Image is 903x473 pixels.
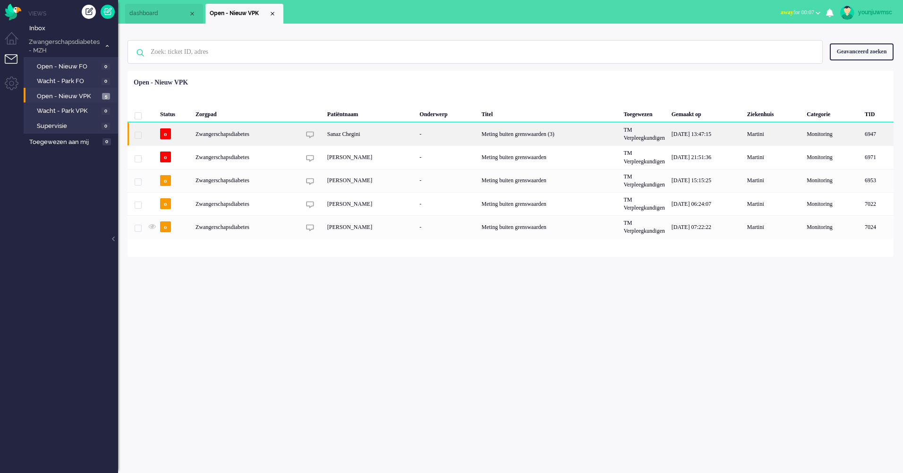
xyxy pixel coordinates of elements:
div: Status [157,103,192,122]
img: avatar [840,6,854,20]
div: TID [861,103,894,122]
div: 6947 [128,122,894,145]
li: Dashboard menu [5,32,26,53]
div: Meting buiten grenswaarden [478,192,620,215]
span: Supervisie [37,122,99,131]
div: 7022 [861,192,894,215]
div: Meting buiten grenswaarden [478,145,620,169]
div: Zwangerschapsdiabetes [192,122,300,145]
div: [PERSON_NAME] [324,192,417,215]
div: Patiëntnaam [324,103,417,122]
div: Ziekenhuis [744,103,803,122]
div: - [416,192,478,215]
div: [DATE] 07:22:22 [668,215,744,238]
div: Meting buiten grenswaarden [478,215,620,238]
div: Zwangerschapsdiabetes [192,169,300,192]
div: TM Verpleegkundigen [620,169,668,192]
span: 0 [102,63,110,70]
div: Monitoring [803,192,861,215]
a: Quick Ticket [101,5,115,19]
li: Dashboard [125,4,203,24]
div: [DATE] 13:47:15 [668,122,744,145]
div: 7024 [128,215,894,238]
a: Toegewezen aan mij 0 [27,136,118,147]
div: Toegewezen [620,103,668,122]
img: ic_chat_grey.svg [306,224,314,232]
a: younjuwmsc [838,6,894,20]
div: Martini [744,145,803,169]
div: TM Verpleegkundigen [620,215,668,238]
div: - [416,215,478,238]
div: - [416,169,478,192]
span: Toegewezen aan mij [29,138,100,147]
button: awayfor 00:07 [775,6,826,19]
img: ic_chat_grey.svg [306,154,314,162]
div: Zorgpad [192,103,300,122]
span: 5 [102,93,110,100]
span: o [160,175,171,186]
span: Wacht - Park VPK [37,107,99,116]
span: o [160,128,171,139]
div: [PERSON_NAME] [324,145,417,169]
div: Open - Nieuw VPK [134,78,188,87]
div: 7022 [128,192,894,215]
div: Gemaakt op [668,103,744,122]
div: 6953 [128,169,894,192]
div: TM Verpleegkundigen [620,122,668,145]
div: TM Verpleegkundigen [620,192,668,215]
span: o [160,198,171,209]
a: Supervisie 0 [27,120,117,131]
span: away [781,9,793,16]
img: flow_omnibird.svg [5,4,21,20]
div: Monitoring [803,215,861,238]
div: Geavanceerd zoeken [830,43,894,60]
span: 0 [102,108,110,115]
div: Martini [744,215,803,238]
div: Creëer ticket [82,5,96,19]
span: for 00:07 [781,9,814,16]
div: - [416,145,478,169]
span: Open - Nieuw FO [37,62,99,71]
div: Onderwerp [416,103,478,122]
span: 0 [102,78,110,85]
div: Meting buiten grenswaarden (3) [478,122,620,145]
div: Zwangerschapsdiabetes [192,145,300,169]
div: Zwangerschapsdiabetes [192,215,300,238]
li: awayfor 00:07 [775,3,826,24]
div: Close tab [269,10,276,17]
div: Zwangerschapsdiabetes [192,192,300,215]
div: TM Verpleegkundigen [620,145,668,169]
div: Titel [478,103,620,122]
div: 6953 [861,169,894,192]
div: Monitoring [803,122,861,145]
img: ic_chat_grey.svg [306,177,314,186]
div: Sanaz Chegini [324,122,417,145]
div: [PERSON_NAME] [324,215,417,238]
span: 0 [102,123,110,130]
a: Wacht - Park FO 0 [27,76,117,86]
div: Martini [744,122,803,145]
li: Admin menu [5,76,26,98]
div: Meting buiten grenswaarden [478,169,620,192]
div: Monitoring [803,145,861,169]
div: Categorie [803,103,861,122]
a: Omnidesk [5,6,21,13]
span: Open - Nieuw VPK [210,9,269,17]
img: ic-search-icon.svg [128,41,153,65]
div: Martini [744,192,803,215]
div: [DATE] 15:15:25 [668,169,744,192]
li: View [205,4,283,24]
div: Close tab [188,10,196,17]
a: Open - Nieuw FO 0 [27,61,117,71]
span: 0 [102,138,111,145]
div: Martini [744,169,803,192]
input: Zoek: ticket ID, adres [144,41,809,63]
div: [PERSON_NAME] [324,169,417,192]
img: ic_chat_grey.svg [306,131,314,139]
div: 6947 [861,122,894,145]
li: Tickets menu [5,54,26,76]
a: Inbox [27,23,118,33]
div: [DATE] 06:24:07 [668,192,744,215]
a: Open - Nieuw VPK 5 [27,91,117,101]
div: younjuwmsc [858,8,894,17]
